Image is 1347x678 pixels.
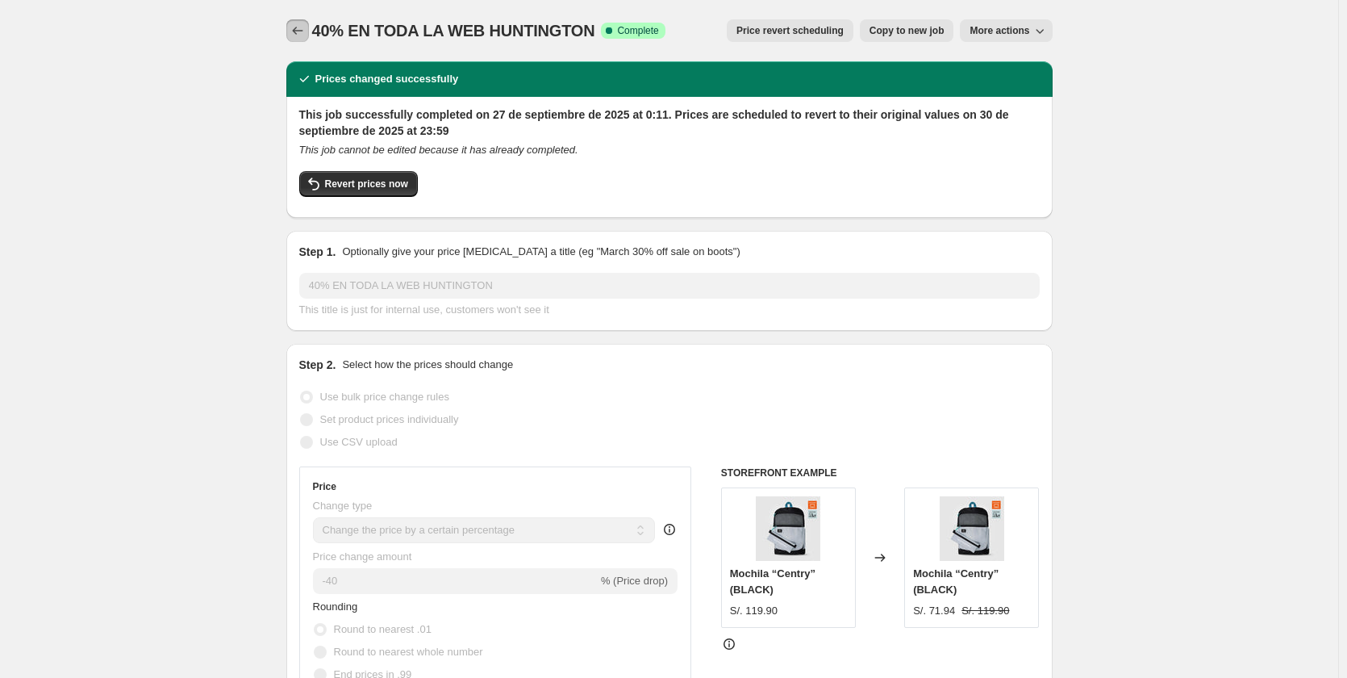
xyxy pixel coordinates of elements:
h2: This job successfully completed on 27 de septiembre de 2025 at 0:11. Prices are scheduled to reve... [299,107,1040,139]
span: Round to nearest whole number [334,646,483,658]
strike: S/. 119.90 [961,603,1009,619]
span: Rounding [313,601,358,613]
span: Change type [313,500,373,512]
button: Price revert scheduling [727,19,853,42]
input: -15 [313,568,598,594]
span: Mochila “Centry” (BLACK) [913,567,999,596]
button: Revert prices now [299,171,418,197]
span: More actions [970,24,1029,37]
h6: STOREFRONT EXAMPLE [721,467,1040,479]
span: Round to nearest .01 [334,623,432,635]
input: 30% off holiday sale [299,273,1040,299]
span: Revert prices now [325,178,408,190]
img: Centry1_80x.jpg [756,496,820,561]
span: % (Price drop) [601,575,668,587]
span: Price change amount [313,550,412,563]
div: S/. 119.90 [730,603,778,619]
span: Copy to new job [870,24,945,37]
span: Set product prices individually [320,413,459,425]
p: Select how the prices should change [342,357,513,373]
p: Optionally give your price [MEDICAL_DATA] a title (eg "March 30% off sale on boots") [342,244,740,260]
h2: Step 1. [299,244,336,260]
span: Price revert scheduling [736,24,844,37]
span: Use bulk price change rules [320,391,449,403]
span: Mochila “Centry” (BLACK) [730,567,815,596]
span: Use CSV upload [320,436,398,448]
div: help [661,521,678,538]
button: Copy to new job [860,19,954,42]
button: More actions [960,19,1052,42]
img: Centry1_80x.jpg [940,496,1004,561]
h2: Prices changed successfully [315,71,459,87]
h3: Price [313,480,336,493]
div: S/. 71.94 [913,603,955,619]
button: Price change jobs [286,19,309,42]
span: 40% EN TODA LA WEB HUNTINGTON [312,22,595,40]
i: This job cannot be edited because it has already completed. [299,144,578,156]
span: This title is just for internal use, customers won't see it [299,303,549,316]
h2: Step 2. [299,357,336,373]
span: Complete [617,24,658,37]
